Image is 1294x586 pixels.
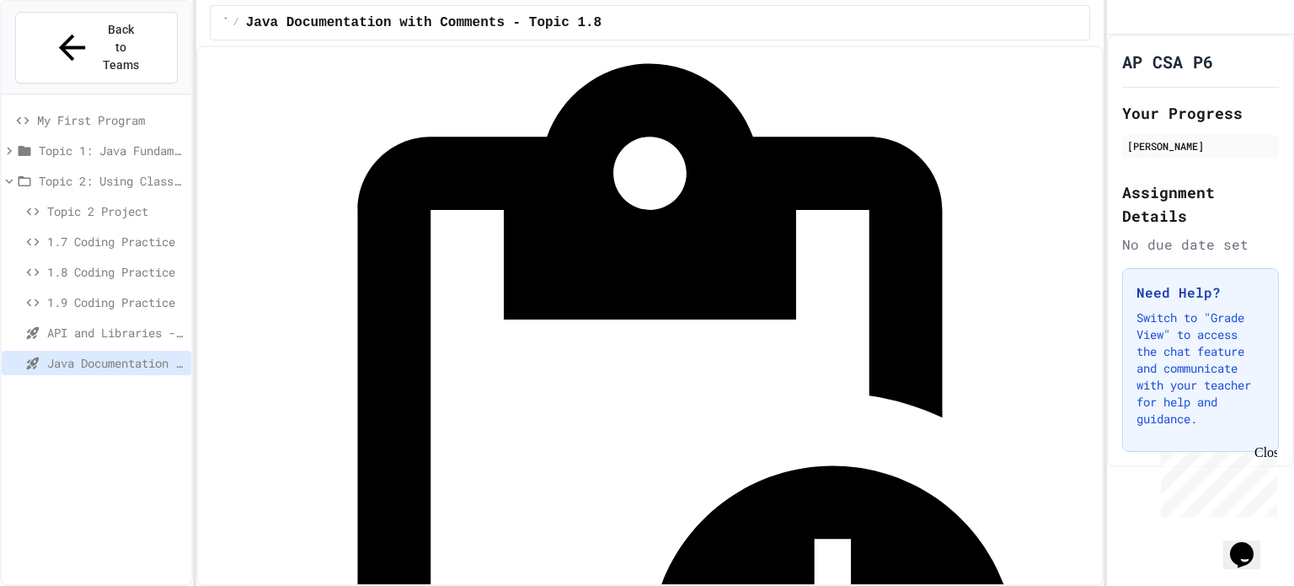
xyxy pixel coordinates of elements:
div: [PERSON_NAME] [1127,138,1274,153]
span: Topic 2 Project [47,202,184,220]
span: / [233,16,239,30]
span: Java Documentation with Comments - Topic 1.8 [47,354,184,372]
span: 1.9 Coding Practice [47,293,184,311]
button: Back to Teams [15,12,178,83]
span: 1.7 Coding Practice [47,233,184,250]
span: Topic 2: Using Classes [224,16,226,30]
span: Topic 1: Java Fundamentals [39,142,184,159]
span: 1.8 Coding Practice [47,263,184,281]
iframe: chat widget [1223,519,1277,569]
h2: Assignment Details [1122,180,1279,228]
h1: AP CSA P6 [1122,50,1213,73]
div: Chat with us now!Close [7,7,116,107]
h2: Your Progress [1122,101,1279,125]
span: Java Documentation with Comments - Topic 1.8 [246,13,602,33]
span: Back to Teams [102,21,142,74]
h3: Need Help? [1136,282,1265,303]
p: Switch to "Grade View" to access the chat feature and communicate with your teacher for help and ... [1136,309,1265,427]
div: No due date set [1122,234,1279,255]
span: API and Libraries - Topic 1.7 [47,324,184,341]
span: Topic 2: Using Classes [39,172,184,190]
iframe: chat widget [1154,445,1277,517]
span: My First Program [37,111,184,129]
